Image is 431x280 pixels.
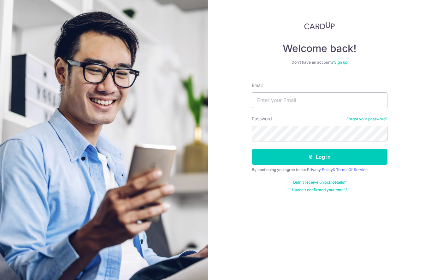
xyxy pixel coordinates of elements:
input: Enter your Email [252,92,387,108]
a: Haven't confirmed your email? [292,187,347,192]
div: Don’t have an account? [252,60,387,65]
img: CardUp Logo [304,22,335,30]
label: Email [252,82,263,89]
a: Terms Of Service [336,167,368,172]
h4: Welcome back! [252,42,387,55]
a: Forgot your password? [346,117,387,122]
a: Sign up [334,60,347,65]
a: Didn't receive unlock details? [293,180,346,185]
label: Password [252,116,272,122]
a: Privacy Policy [307,167,333,172]
div: By continuing you agree to our & [252,167,387,172]
button: Log in [252,149,387,165]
